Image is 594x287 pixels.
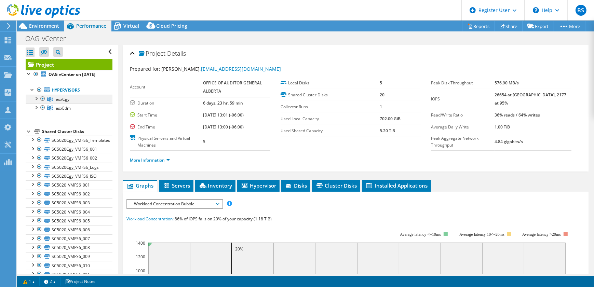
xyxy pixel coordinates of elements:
[136,268,145,274] text: 1000
[22,35,77,42] h1: OAG_vCenter
[26,252,112,261] a: SC5020_VMFS6_009
[130,100,203,107] label: Duration
[26,234,112,243] a: SC5020_VMFS6_007
[431,124,495,131] label: Average Daily Write
[26,190,112,199] a: SC5020_VMFS6_002
[26,70,112,79] a: OAG vCenter on [DATE]
[130,135,203,149] label: Physical Servers and Virtual Machines
[495,112,540,118] b: 36% reads / 64% writes
[26,243,112,252] a: SC5020_VMFS6_008
[76,23,106,29] span: Performance
[136,254,145,260] text: 1200
[315,182,357,189] span: Cluster Disks
[495,124,510,130] b: 1.00 TiB
[281,115,380,122] label: Used Local Capacity
[26,225,112,234] a: SC5020_VMFS6_006
[56,105,71,111] span: esxEdm
[495,139,523,145] b: 4.84 gigabits/s
[365,182,428,189] span: Installed Applications
[26,216,112,225] a: SC5020_VMFS6_005
[130,124,203,131] label: End Time
[26,136,112,145] a: SC5020Cgy_VMFS6_Templates
[576,5,586,16] span: BS
[285,182,307,189] span: Disks
[522,232,561,237] text: Average latency >20ms
[431,80,495,86] label: Peak Disk Throughput
[203,112,244,118] b: [DATE] 13:01 (-06:00)
[130,112,203,119] label: Start Time
[26,199,112,207] a: SC5020_VMFS6_003
[241,182,276,189] span: Hypervisor
[281,127,380,134] label: Used Shared Capacity
[130,84,203,91] label: Account
[163,182,190,189] span: Servers
[462,21,495,31] a: Reports
[203,139,205,145] b: 5
[431,135,495,149] label: Peak Aggregate Network Throughput
[380,116,401,122] b: 702.00 GiB
[123,23,139,29] span: Virtual
[175,216,272,222] span: 86% of IOPS falls on 20% of your capacity (1.18 TiB)
[431,112,495,119] label: Read/Write Ratio
[18,277,40,286] a: 1
[161,66,281,72] span: [PERSON_NAME],
[201,66,281,72] a: [EMAIL_ADDRESS][DOMAIN_NAME]
[156,23,187,29] span: Cloud Pricing
[56,96,69,102] span: esxCgy
[380,104,382,110] b: 1
[39,277,60,286] a: 2
[26,207,112,216] a: SC5020_VMFS6_004
[431,96,495,102] label: IOPS
[554,21,585,31] a: More
[533,7,539,13] svg: \n
[126,216,174,222] span: Workload Concentration:
[380,80,382,86] b: 5
[400,232,441,237] tspan: Average latency <=10ms
[203,80,262,94] b: OFFICE OF AUDITOR GENERAL ALBERTA
[203,124,244,130] b: [DATE] 13:00 (-06:00)
[26,180,112,189] a: SC5020_VMFS6_001
[380,128,395,134] b: 5.20 TiB
[130,157,170,163] a: More Information
[495,21,523,31] a: Share
[26,86,112,95] a: Hypervisors
[42,127,112,136] div: Shared Cluster Disks
[167,49,186,57] span: Details
[26,172,112,180] a: SC5020Cgy_VMFS6_ISO
[26,270,112,279] a: SC5020_VMFS6_011
[459,232,504,237] tspan: Average latency 10<=20ms
[203,100,243,106] b: 6 days, 23 hr, 59 min
[126,182,153,189] span: Graphs
[26,104,112,112] a: esxEdm
[495,92,566,106] b: 26654 at [GEOGRAPHIC_DATA], 2177 at 95%
[60,277,100,286] a: Project Notes
[131,200,218,208] span: Workload Concentration Bubble
[26,59,112,70] a: Project
[281,104,380,110] label: Collector Runs
[29,23,59,29] span: Environment
[281,80,380,86] label: Local Disks
[26,95,112,104] a: esxCgy
[235,246,243,252] text: 20%
[130,66,160,72] label: Prepared for:
[380,92,385,98] b: 20
[49,71,95,77] b: OAG vCenter on [DATE]
[136,240,145,246] text: 1400
[522,21,554,31] a: Export
[26,261,112,270] a: SC5020_VMFS6_010
[139,50,165,57] span: Project
[495,80,519,86] b: 576.90 MB/s
[281,92,380,98] label: Shared Cluster Disks
[26,154,112,163] a: SC5020Cgy_VMFS6_002
[26,145,112,154] a: SC5020Cgy_VMFS6_001
[199,182,232,189] span: Inventory
[26,163,112,172] a: SC5020Cgy_VMFS6_Logs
